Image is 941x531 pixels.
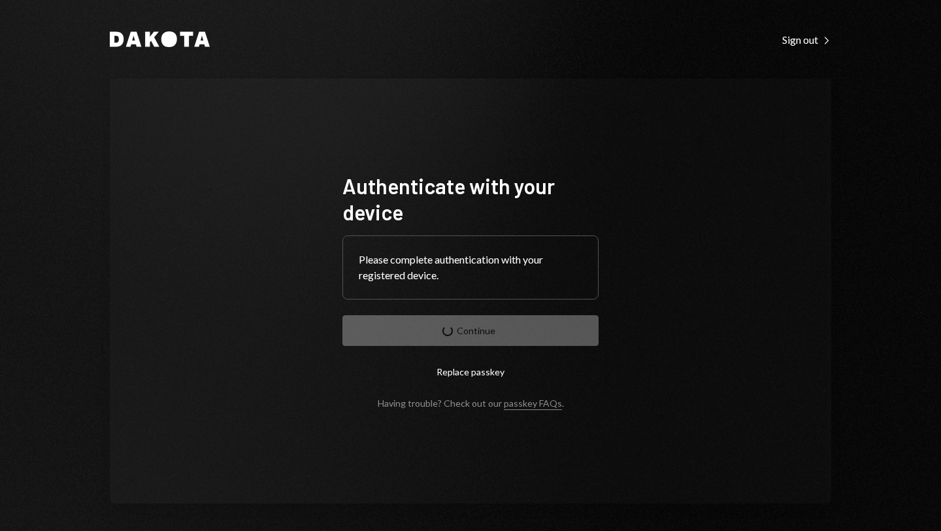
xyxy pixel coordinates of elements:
[782,33,831,46] div: Sign out
[504,398,562,410] a: passkey FAQs
[782,32,831,46] a: Sign out
[378,398,564,409] div: Having trouble? Check out our .
[342,356,599,387] button: Replace passkey
[342,173,599,225] h1: Authenticate with your device
[359,252,582,283] div: Please complete authentication with your registered device.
